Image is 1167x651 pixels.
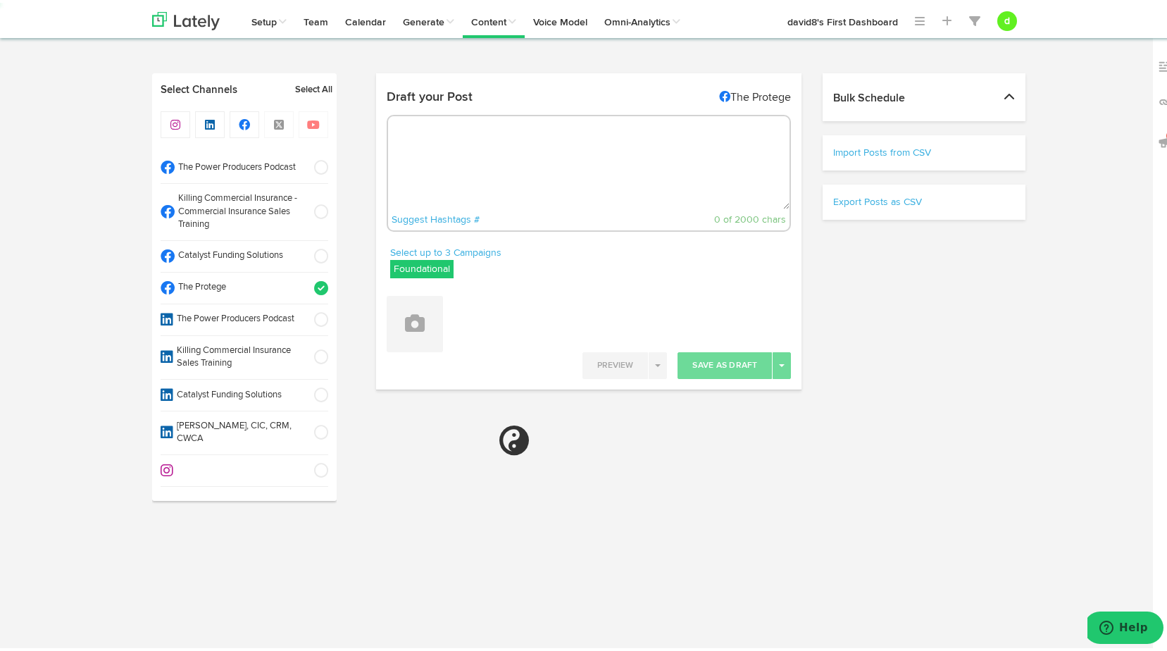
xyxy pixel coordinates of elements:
span: The Power Producers Podcast [175,159,305,172]
a: Select up to 3 Campaigns [390,242,501,258]
h4: Draft your Post [387,88,473,101]
button: Save As Draft [678,349,772,376]
span: [PERSON_NAME], CIC, CRM, CWCA [173,417,305,443]
button: Preview [582,349,648,376]
span: Bulk Schedule [833,85,905,107]
span: Killing Commercial Insurance Sales Training [173,342,305,368]
span: The Power Producers Podcast [173,310,305,323]
label: Foundational [390,257,454,275]
button: d [997,8,1017,28]
a: Suggest Hashtags # [392,212,480,222]
a: Select All [295,80,332,94]
span: Catalyst Funding Solutions [175,247,305,260]
span: Killing Commercial Insurance - Commercial Insurance Sales Training [175,190,305,229]
a: Import Posts from CSV [833,145,931,155]
iframe: Opens a widget where you can find more information [1087,609,1163,644]
img: logo_lately_bg_light.svg [152,9,220,27]
di-null: The Protege [719,89,791,101]
a: Select Channels [152,80,287,94]
span: 0 of 2000 chars [714,212,786,222]
span: Catalyst Funding Solutions [173,386,305,399]
a: Export Posts as CSV [833,194,922,204]
span: The Protege [175,278,305,292]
